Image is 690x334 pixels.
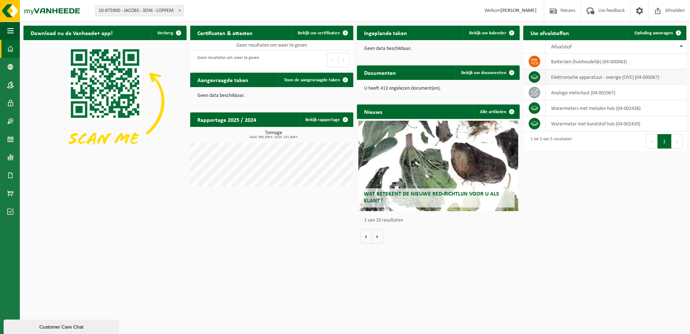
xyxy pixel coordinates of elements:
a: Toon de aangevraagde taken [278,73,353,87]
p: U heeft 413 ongelezen document(en). [364,86,513,91]
div: 1 tot 5 van 5 resultaten [527,133,572,149]
h2: Documenten [357,65,403,80]
td: watermeter met kunststof huls (04-002439) [546,116,686,132]
h3: Tonnage [194,130,353,139]
button: Volgende [372,229,383,244]
td: batterijen (huishoudelijk) (04-000063) [546,54,686,69]
h2: Uw afvalstoffen [523,26,576,40]
span: Bekijk uw certificaten [298,31,340,35]
span: Verberg [157,31,173,35]
p: Geen data beschikbaar. [197,93,346,98]
span: Wat betekent de nieuwe RED-richtlijn voor u als klant? [364,191,499,204]
span: Ophaling aanvragen [634,31,673,35]
a: Bekijk uw certificaten [292,26,353,40]
button: 1 [658,134,672,149]
p: 1 van 10 resultaten [364,218,516,223]
span: Afvalstof [551,44,572,50]
button: Next [339,53,350,67]
h2: Rapportage 2025 / 2024 [190,112,263,127]
span: 10-875900 - JACOBS - 3DM - LOPPEM [95,5,184,16]
p: Geen data beschikbaar. [364,46,513,51]
h2: Certificaten & attesten [190,26,260,40]
h2: Nieuws [357,104,389,119]
img: Download de VHEPlus App [23,40,187,163]
td: elektronische apparatuur - overige (OVE) (04-000067) [546,69,686,85]
button: Vorige [361,229,372,244]
button: Verberg [152,26,186,40]
a: Bekijk uw kalender [463,26,519,40]
a: Bekijk uw documenten [455,65,519,80]
strong: [PERSON_NAME] [501,8,537,13]
div: Geen resultaten om weer te geven [194,52,259,68]
span: Toon de aangevraagde taken [284,78,340,82]
h2: Aangevraagde taken [190,73,256,87]
td: Geen resultaten om weer te geven [190,40,353,50]
td: analoge meterkast (04-001967) [546,85,686,100]
button: Previous [327,53,339,67]
a: Bekijk rapportage [300,112,353,127]
span: 10-875900 - JACOBS - 3DM - LOPPEM [96,6,183,16]
a: Alle artikelen [474,104,519,119]
a: Ophaling aanvragen [629,26,686,40]
iframe: chat widget [4,318,121,334]
a: Wat betekent de nieuwe RED-richtlijn voor u als klant? [358,121,518,211]
button: Next [672,134,683,149]
button: Previous [646,134,658,149]
h2: Ingeplande taken [357,26,414,40]
span: 2024: 595,509 t - 2025: 237,849 t [194,136,353,139]
span: Bekijk uw kalender [469,31,506,35]
h2: Download nu de Vanheede+ app! [23,26,120,40]
td: watermeters met metalen huls (04-002438) [546,100,686,116]
span: Bekijk uw documenten [461,70,506,75]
